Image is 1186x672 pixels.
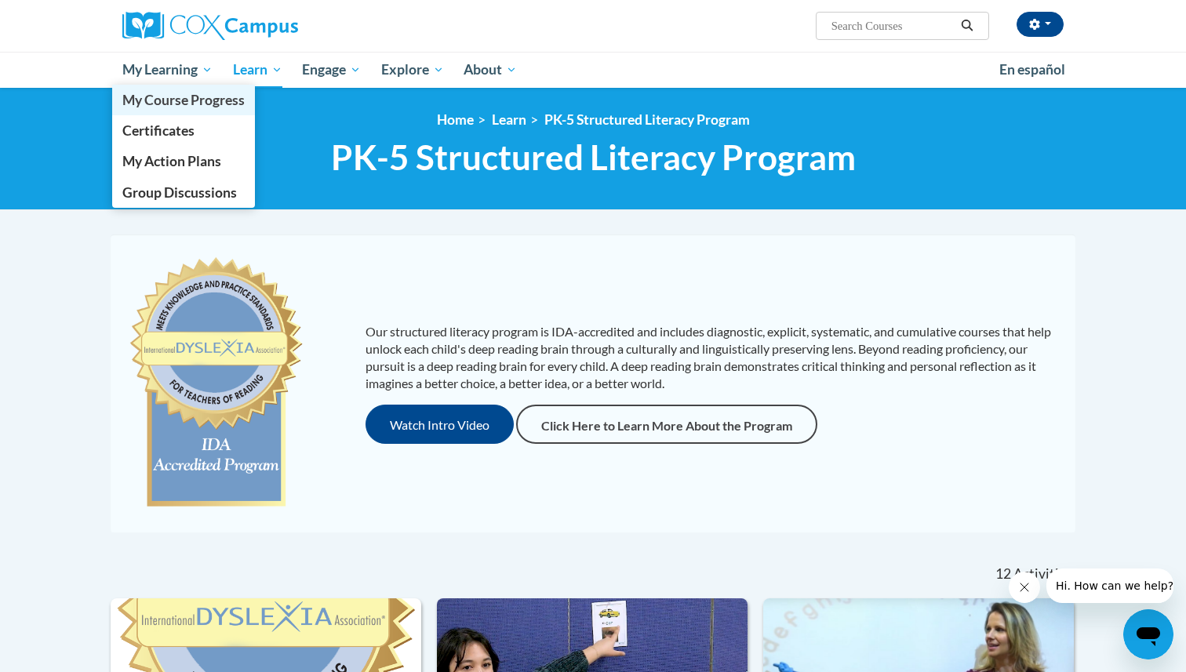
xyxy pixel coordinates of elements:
[233,60,282,79] span: Learn
[371,52,454,88] a: Explore
[995,565,1011,583] span: 12
[331,136,856,178] span: PK-5 Structured Literacy Program
[112,52,223,88] a: My Learning
[464,60,517,79] span: About
[1046,568,1173,603] iframe: Message from company
[99,52,1087,88] div: Main menu
[437,111,474,128] a: Home
[999,61,1065,78] span: En español
[516,405,817,444] a: Click Here to Learn More About the Program
[112,146,255,176] a: My Action Plans
[122,184,237,201] span: Group Discussions
[989,53,1075,86] a: En español
[122,92,245,108] span: My Course Progress
[112,85,255,115] a: My Course Progress
[1009,572,1040,603] iframe: Close message
[302,60,361,79] span: Engage
[122,12,298,40] img: Cox Campus
[454,52,528,88] a: About
[366,405,514,444] button: Watch Intro Video
[381,60,444,79] span: Explore
[112,177,255,208] a: Group Discussions
[223,52,293,88] a: Learn
[122,153,221,169] span: My Action Plans
[366,323,1060,392] p: Our structured literacy program is IDA-accredited and includes diagnostic, explicit, systematic, ...
[112,115,255,146] a: Certificates
[1017,12,1064,37] button: Account Settings
[292,52,371,88] a: Engage
[122,60,213,79] span: My Learning
[126,250,306,517] img: c477cda6-e343-453b-bfce-d6f9e9818e1c.png
[122,122,195,139] span: Certificates
[955,16,979,35] button: Search
[1123,609,1173,659] iframe: Button to launch messaging window
[492,111,526,128] a: Learn
[830,16,955,35] input: Search Courses
[544,111,750,128] a: PK-5 Structured Literacy Program
[122,12,420,40] a: Cox Campus
[1013,565,1072,583] span: Activities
